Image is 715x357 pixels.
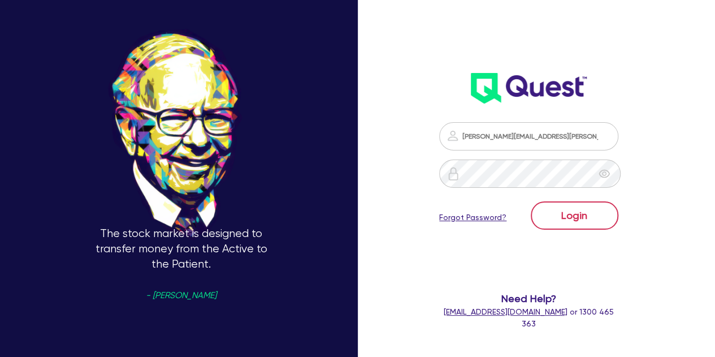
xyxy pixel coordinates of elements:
[447,167,460,180] img: icon-password
[439,291,618,306] span: Need Help?
[439,212,506,223] a: Forgot Password?
[146,291,216,300] span: - [PERSON_NAME]
[471,73,587,104] img: wH2k97JdezQIQAAAABJRU5ErkJggg==
[531,201,618,230] button: Login
[444,307,614,328] span: or 1300 465 363
[439,122,618,150] input: Email address
[599,168,610,179] span: eye
[446,129,460,143] img: icon-password
[444,307,567,316] a: [EMAIL_ADDRESS][DOMAIN_NAME]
